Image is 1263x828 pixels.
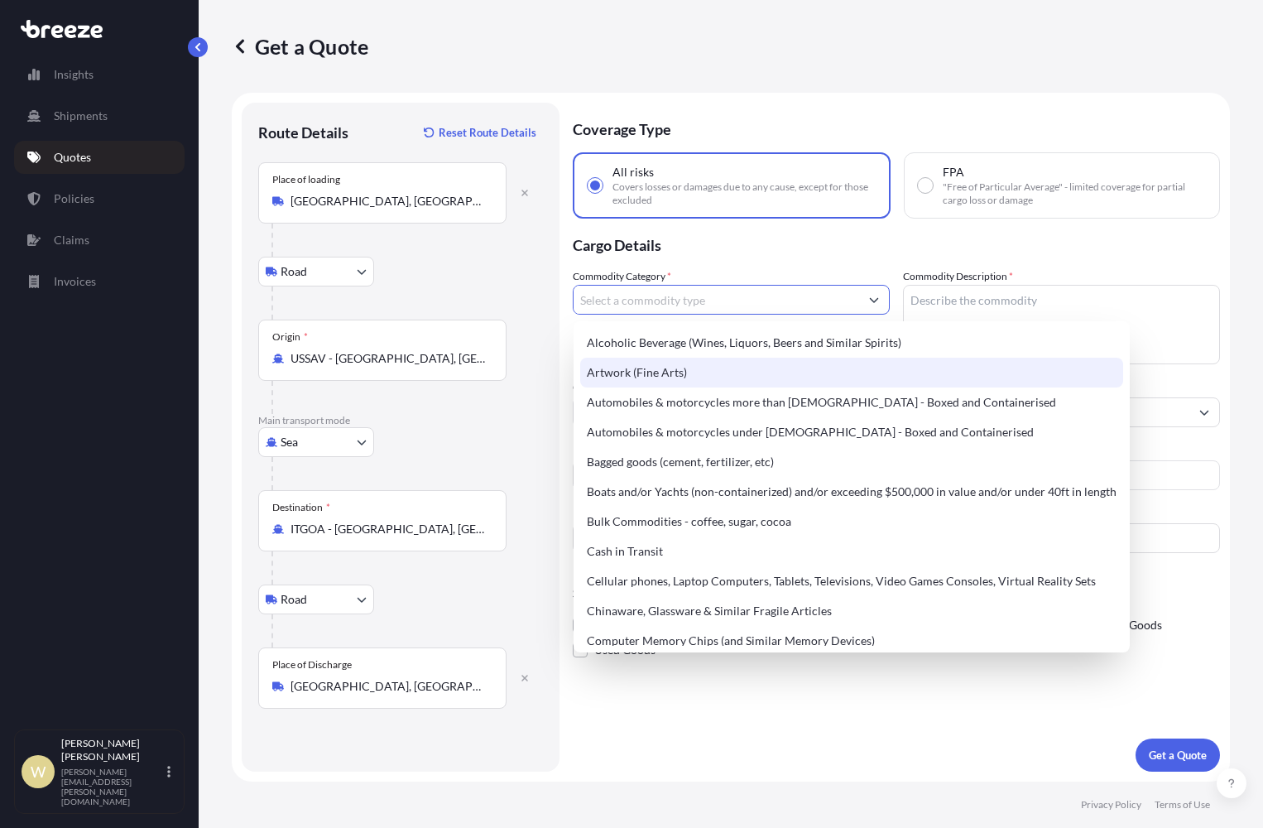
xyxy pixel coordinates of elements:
button: Show suggestions [859,285,889,315]
p: Get a Quote [232,33,368,60]
span: All risks [612,164,654,181]
input: Place of loading [291,193,486,209]
div: Boats and/or Yachts (non-containerized) and/or exceeding $500,000 in value and/or under 40ft in l... [580,477,1123,507]
span: W [31,763,46,780]
div: Cash in Transit [580,537,1123,566]
input: Your internal reference [573,523,890,553]
div: Destination [272,501,330,514]
p: Quotes [54,149,91,166]
label: Commodity Description [903,268,1013,285]
input: Origin [291,350,486,367]
span: "Free of Particular Average" - limited coverage for partial cargo loss or damage [943,181,1206,207]
p: Route Details [258,123,348,142]
p: Policies [54,190,94,207]
span: FPA [943,164,964,181]
button: Show suggestions [1189,397,1219,427]
div: Artwork (Fine Arts) [580,358,1123,388]
div: Place of Discharge [272,658,352,672]
div: Automobiles & motorcycles more than [DEMOGRAPHIC_DATA] - Boxed and Containerised [580,388,1123,417]
p: Privacy Policy [1081,798,1141,811]
input: Destination [291,521,486,537]
div: Cellular phones, Laptop Computers, Tablets, Televisions, Video Games Consoles, Virtual Reality Sets [580,566,1123,596]
input: Place of Discharge [291,678,486,695]
div: Origin [272,330,308,344]
p: Terms of Use [1155,798,1210,811]
p: [PERSON_NAME][EMAIL_ADDRESS][PERSON_NAME][DOMAIN_NAME] [61,767,164,806]
button: Select transport [258,585,374,614]
span: Covers losses or damages due to any cause, except for those excluded [612,181,876,207]
div: Bulk Commodities - coffee, sugar, cocoa [580,507,1123,537]
label: Commodity Category [573,268,671,285]
span: Load Type [573,444,622,460]
div: Chinaware, Glassware & Similar Fragile Articles [580,596,1123,626]
span: Road [281,591,307,608]
p: Cargo Details [573,219,1220,268]
p: Reset Route Details [439,124,536,141]
span: Commodity Value [573,381,890,394]
p: Invoices [54,273,96,290]
p: Insights [54,66,94,83]
div: Bagged goods (cement, fertilizer, etc) [580,447,1123,477]
p: Special Conditions [573,586,1220,599]
div: Place of loading [272,173,340,186]
button: Select transport [258,427,374,457]
button: Select transport [258,257,374,286]
p: [PERSON_NAME] [PERSON_NAME] [61,737,164,763]
span: Road [281,263,307,280]
p: Claims [54,232,89,248]
p: Main transport mode [258,414,543,427]
input: Select a commodity type [574,285,859,315]
label: Booking Reference [573,507,656,523]
span: Sea [281,434,298,450]
div: Automobiles & motorcycles under [DEMOGRAPHIC_DATA] - Boxed and Containerised [580,417,1123,447]
div: Alcoholic Beverage (Wines, Liquors, Beers and Similar Spirits) [580,328,1123,358]
div: Computer Memory Chips (and Similar Memory Devices) [580,626,1123,656]
p: Get a Quote [1149,747,1207,763]
p: Shipments [54,108,108,124]
p: Coverage Type [573,103,1220,152]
